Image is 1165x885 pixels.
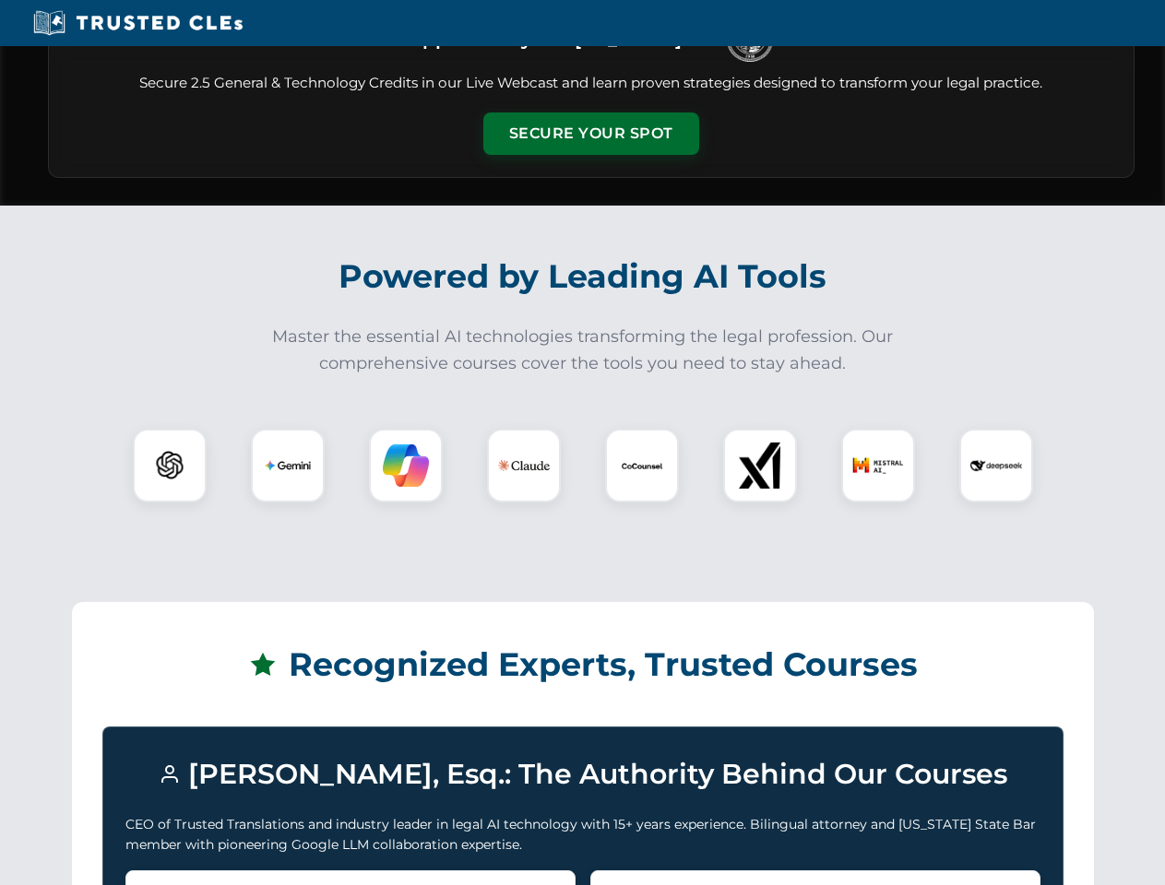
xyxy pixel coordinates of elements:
[619,442,665,489] img: CoCounsel Logo
[143,439,196,492] img: ChatGPT Logo
[265,442,311,489] img: Gemini Logo
[369,429,443,502] div: Copilot
[28,9,248,37] img: Trusted CLEs
[383,442,429,489] img: Copilot Logo
[251,429,325,502] div: Gemini
[102,632,1064,697] h2: Recognized Experts, Trusted Courses
[71,73,1112,94] p: Secure 2.5 General & Technology Credits in our Live Webcast and learn proven strategies designed ...
[723,429,797,502] div: xAI
[970,440,1022,491] img: DeepSeek Logo
[852,440,904,491] img: Mistral AI Logo
[498,440,550,491] img: Claude Logo
[737,442,783,489] img: xAI Logo
[260,324,906,377] p: Master the essential AI technologies transforming the legal profession. Our comprehensive courses...
[605,429,679,502] div: CoCounsel
[125,814,1040,855] p: CEO of Trusted Translations and industry leader in legal AI technology with 15+ years experience....
[959,429,1033,502] div: DeepSeek
[487,429,561,502] div: Claude
[483,112,699,155] button: Secure Your Spot
[125,749,1040,799] h3: [PERSON_NAME], Esq.: The Authority Behind Our Courses
[841,429,915,502] div: Mistral AI
[72,244,1094,309] h2: Powered by Leading AI Tools
[133,429,207,502] div: ChatGPT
